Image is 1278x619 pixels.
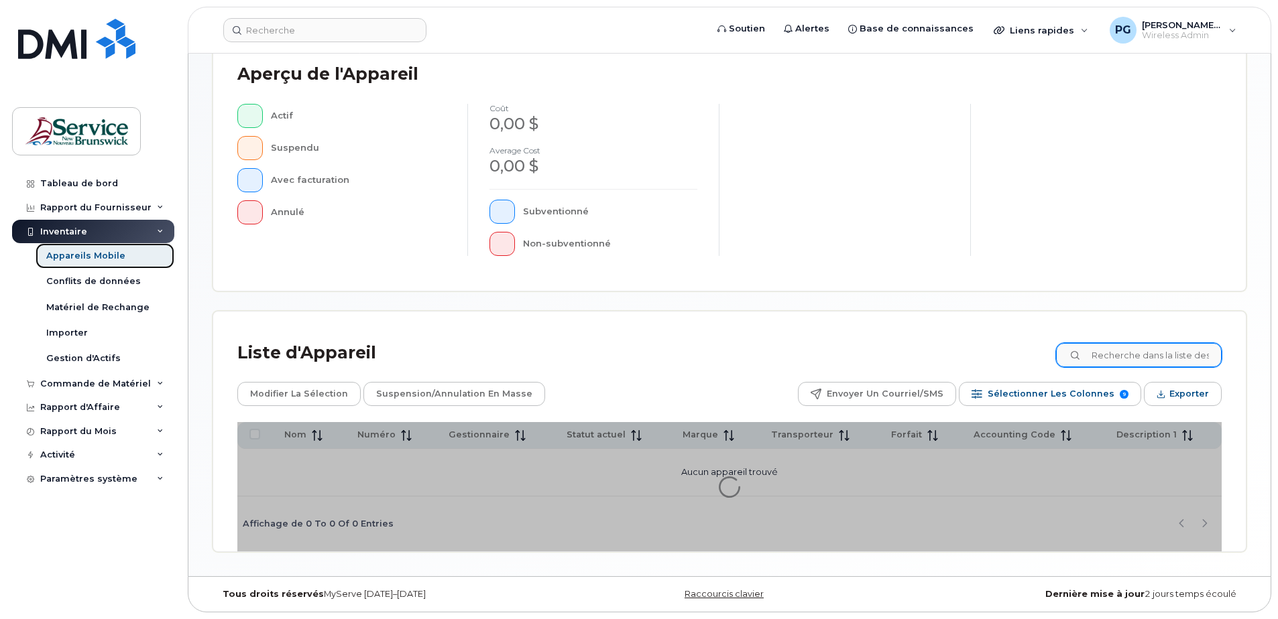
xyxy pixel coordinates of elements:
[489,155,697,178] div: 0,00 $
[1169,384,1209,404] span: Exporter
[213,589,557,600] div: MyServe [DATE]–[DATE]
[1056,343,1222,367] input: Recherche dans la liste des appareils ...
[798,382,956,406] button: Envoyer un courriel/SMS
[223,18,426,42] input: Recherche
[1010,25,1074,36] span: Liens rapides
[902,589,1246,600] div: 2 jours temps écoulé
[984,17,1098,44] div: Liens rapides
[250,384,348,404] span: Modifier la sélection
[489,146,697,155] h4: Average cost
[223,589,324,599] strong: Tous droits réservés
[489,113,697,135] div: 0,00 $
[363,382,545,406] button: Suspension/Annulation en masse
[1115,22,1131,38] span: PG
[1100,17,1246,44] div: Pelletier, Geneviève (DSF-NO)
[489,104,697,113] h4: coût
[376,384,532,404] span: Suspension/Annulation en masse
[237,382,361,406] button: Modifier la sélection
[1045,589,1145,599] strong: Dernière mise à jour
[774,15,839,42] a: Alertes
[271,200,447,224] div: Annulé
[1142,30,1222,41] span: Wireless Admin
[1142,19,1222,30] span: [PERSON_NAME] (DSF-NO)
[1144,382,1222,406] button: Exporter
[271,104,447,128] div: Actif
[1120,390,1128,399] span: 9
[729,22,765,36] span: Soutien
[839,15,983,42] a: Base de connaissances
[523,200,698,224] div: Subventionné
[959,382,1141,406] button: Sélectionner les colonnes 9
[271,168,447,192] div: Avec facturation
[708,15,774,42] a: Soutien
[827,384,943,404] span: Envoyer un courriel/SMS
[860,22,974,36] span: Base de connaissances
[523,232,698,256] div: Non-subventionné
[988,384,1114,404] span: Sélectionner les colonnes
[237,57,418,92] div: Aperçu de l'Appareil
[795,22,829,36] span: Alertes
[271,136,447,160] div: Suspendu
[685,589,764,599] a: Raccourcis clavier
[237,336,376,370] div: Liste d'Appareil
